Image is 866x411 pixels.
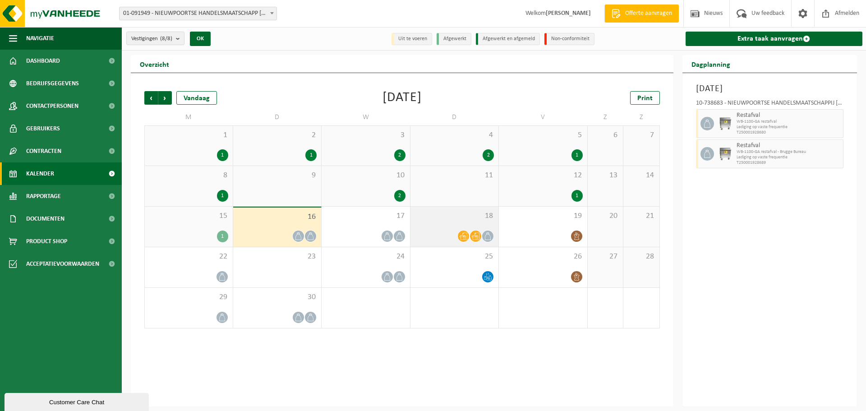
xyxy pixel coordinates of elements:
span: Gebruikers [26,117,60,140]
span: Vestigingen [131,32,172,46]
span: Acceptatievoorwaarden [26,253,99,275]
div: 1 [217,190,228,202]
count: (8/8) [160,36,172,42]
span: Product Shop [26,230,67,253]
span: 19 [503,211,583,221]
iframe: chat widget [5,391,151,411]
a: Extra taak aanvragen [686,32,863,46]
li: Afgewerkt en afgemeld [476,33,540,45]
span: 1 [149,130,228,140]
span: 3 [326,130,405,140]
span: 24 [326,252,405,262]
h3: [DATE] [696,82,844,96]
div: Vandaag [176,91,217,105]
span: 28 [628,252,654,262]
span: 11 [415,171,494,180]
td: Z [588,109,624,125]
span: 29 [149,292,228,302]
strong: [PERSON_NAME] [546,10,591,17]
span: Rapportage [26,185,61,208]
a: Offerte aanvragen [604,5,679,23]
span: 23 [238,252,317,262]
div: 1 [571,149,583,161]
div: 1 [571,190,583,202]
span: 5 [503,130,583,140]
span: 21 [628,211,654,221]
span: 30 [238,292,317,302]
span: T250001928689 [737,160,841,166]
span: Navigatie [26,27,54,50]
span: Bedrijfsgegevens [26,72,79,95]
button: Vestigingen(8/8) [126,32,184,45]
div: 1 [217,231,228,242]
span: Vorige [144,91,158,105]
span: 4 [415,130,494,140]
div: 1 [305,149,317,161]
span: 01-091949 - NIEUWPOORTSE HANDELSMAATSCHAPP NIEUWPOORT - NIEUWPOORT [119,7,277,20]
a: Print [630,91,660,105]
span: 16 [238,212,317,222]
span: 8 [149,171,228,180]
div: 10-738683 - NIEUWPOORTSE HANDELSMAATSCHAPPIJ [GEOGRAPHIC_DATA] - [GEOGRAPHIC_DATA] [696,100,844,109]
div: 2 [394,149,405,161]
span: 01-091949 - NIEUWPOORTSE HANDELSMAATSCHAPP NIEUWPOORT - NIEUWPOORT [120,7,276,20]
td: D [233,109,322,125]
td: V [499,109,588,125]
img: WB-1100-GAL-GY-02 [719,117,732,130]
span: 15 [149,211,228,221]
span: 25 [415,252,494,262]
span: 27 [592,252,619,262]
span: 7 [628,130,654,140]
h2: Dagplanning [682,55,739,73]
li: Non-conformiteit [544,33,594,45]
img: WB-1100-GAL-GY-02 [719,147,732,161]
div: 2 [394,190,405,202]
span: Lediging op vaste frequentie [737,155,841,160]
td: W [322,109,410,125]
h2: Overzicht [131,55,178,73]
div: [DATE] [382,91,422,105]
span: WB-1100-GA restafval [737,119,841,125]
span: Lediging op vaste frequentie [737,125,841,130]
button: OK [190,32,211,46]
span: Restafval [737,142,841,149]
span: Dashboard [26,50,60,72]
span: 26 [503,252,583,262]
span: Offerte aanvragen [623,9,674,18]
span: 9 [238,171,317,180]
span: 13 [592,171,619,180]
span: 6 [592,130,619,140]
span: Contracten [26,140,61,162]
span: Documenten [26,208,64,230]
span: 14 [628,171,654,180]
td: Z [623,109,659,125]
span: Print [637,95,653,102]
td: M [144,109,233,125]
span: 17 [326,211,405,221]
span: T250001928680 [737,130,841,135]
span: 18 [415,211,494,221]
span: Restafval [737,112,841,119]
span: WB-1100-GA restafval - Brugge Bureau [737,149,841,155]
span: 10 [326,171,405,180]
td: D [410,109,499,125]
li: Afgewerkt [437,33,471,45]
li: Uit te voeren [392,33,432,45]
span: Volgende [158,91,172,105]
span: Contactpersonen [26,95,78,117]
span: Kalender [26,162,54,185]
span: 20 [592,211,619,221]
span: 12 [503,171,583,180]
span: 22 [149,252,228,262]
span: 2 [238,130,317,140]
div: 1 [217,149,228,161]
div: 2 [483,149,494,161]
